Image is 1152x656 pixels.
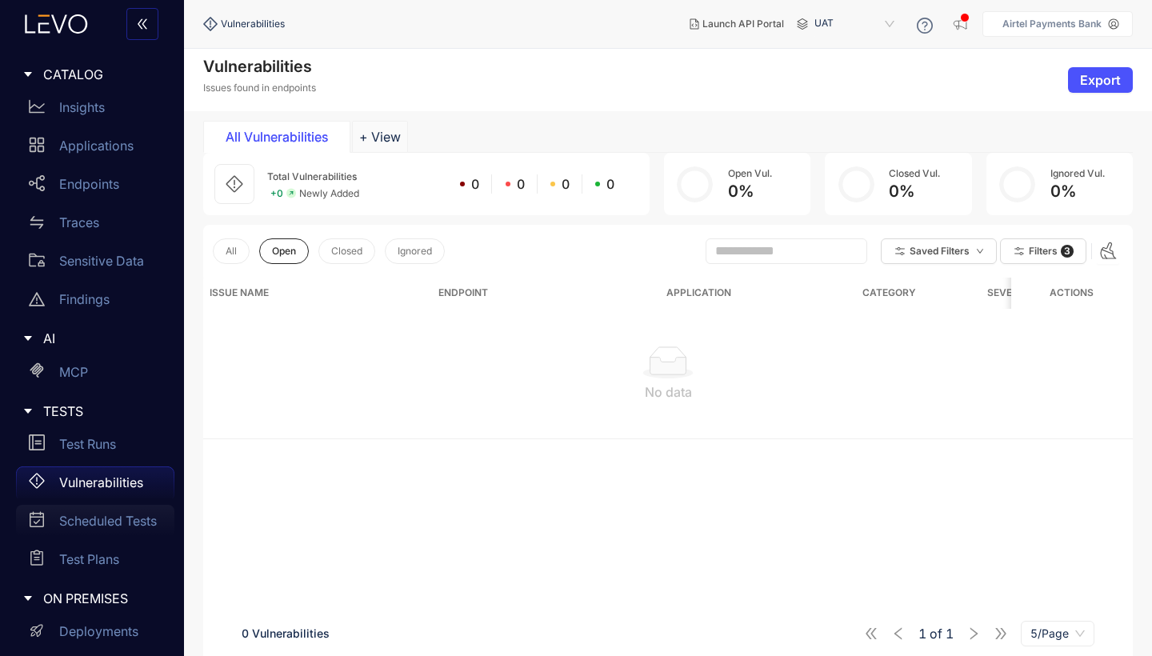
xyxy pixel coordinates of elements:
[1030,622,1085,646] span: 5/Page
[1068,67,1133,93] button: Export
[59,292,110,306] p: Findings
[217,130,337,144] div: All Vulnerabilities
[889,168,940,179] div: Closed Vul.
[517,177,525,191] span: 0
[22,333,34,344] span: caret-right
[562,177,570,191] span: 0
[1002,18,1102,30] p: Airtel Payments Bank
[16,543,174,582] a: Test Plans
[910,246,970,257] span: Saved Filters
[59,100,105,114] p: Insights
[702,18,784,30] span: Launch API Portal
[16,428,174,466] a: Test Runs
[22,593,34,604] span: caret-right
[43,591,162,606] span: ON PREMISES
[43,404,162,418] span: TESTS
[965,278,1056,308] th: Severity
[272,246,296,257] span: Open
[59,552,119,566] p: Test Plans
[16,616,174,654] a: Deployments
[1061,245,1074,258] span: 3
[22,406,34,417] span: caret-right
[1029,246,1058,257] span: Filters
[398,246,432,257] span: Ignored
[10,582,174,615] div: ON PREMISES
[660,278,812,308] th: Application
[318,238,375,264] button: Closed
[976,247,984,256] span: down
[259,238,309,264] button: Open
[59,365,88,379] p: MCP
[889,182,940,201] div: 0 %
[16,168,174,206] a: Endpoints
[881,238,997,264] button: Saved Filtersdown
[126,8,158,40] button: double-left
[1000,238,1086,264] button: Filters 3
[221,18,285,30] span: Vulnerabilities
[226,246,237,257] span: All
[59,475,143,490] p: Vulnerabilities
[59,254,144,268] p: Sensitive Data
[43,67,162,82] span: CATALOG
[10,58,174,91] div: CATALOG
[331,246,362,257] span: Closed
[59,437,116,451] p: Test Runs
[216,385,1120,399] div: No data
[10,394,174,428] div: TESTS
[203,82,316,94] p: Issues found in endpoints
[267,170,357,182] span: Total Vulnerabilities
[471,177,479,191] span: 0
[22,69,34,80] span: caret-right
[16,130,174,168] a: Applications
[814,11,898,37] span: UAT
[10,322,174,355] div: AI
[203,57,316,76] h4: Vulnerabilities
[203,278,432,308] th: Issue Name
[606,177,614,191] span: 0
[29,291,45,307] span: warning
[918,626,954,641] span: of
[385,238,445,264] button: Ignored
[270,188,283,199] span: + 0
[59,514,157,528] p: Scheduled Tests
[213,238,250,264] button: All
[29,214,45,230] span: swap
[1050,182,1105,201] div: 0 %
[946,626,954,641] span: 1
[728,168,772,179] div: Open Vul.
[59,624,138,638] p: Deployments
[918,626,926,641] span: 1
[352,121,408,153] button: Add tab
[677,11,797,37] button: Launch API Portal
[16,356,174,394] a: MCP
[16,245,174,283] a: Sensitive Data
[16,466,174,505] a: Vulnerabilities
[136,18,149,32] span: double-left
[59,177,119,191] p: Endpoints
[16,283,174,322] a: Findings
[16,91,174,130] a: Insights
[43,331,162,346] span: AI
[728,182,772,201] div: 0 %
[1050,168,1105,179] div: Ignored Vul.
[242,626,330,640] span: 0 Vulnerabilities
[16,206,174,245] a: Traces
[813,278,965,308] th: Category
[16,505,174,543] a: Scheduled Tests
[59,138,134,153] p: Applications
[1080,73,1121,87] span: Export
[299,188,359,199] span: Newly Added
[432,278,661,308] th: Endpoint
[59,215,99,230] p: Traces
[1011,278,1133,308] th: Actions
